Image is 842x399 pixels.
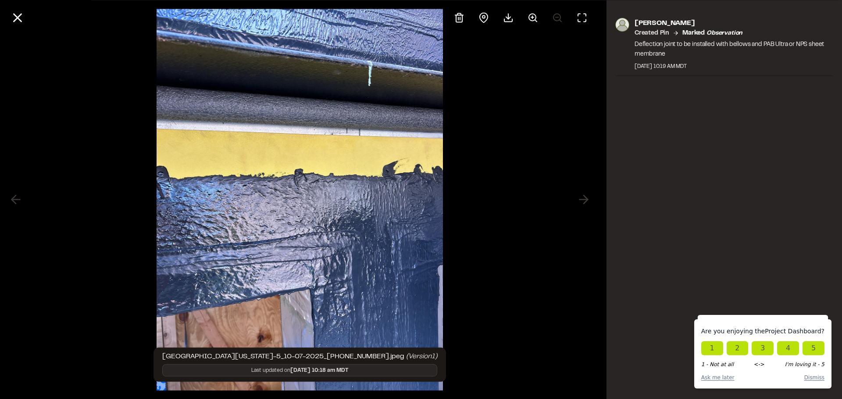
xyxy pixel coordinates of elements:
[635,39,833,59] p: Deflection joint to be installed with bellows and PAB Ultra or NPS sheet membrane
[682,28,742,38] p: Marked
[706,30,742,35] em: observation
[635,28,669,38] p: Created Pin
[522,7,543,28] button: Zoom in
[635,62,833,70] div: [DATE] 10:19 AM MDT
[635,18,833,28] p: [PERSON_NAME]
[615,18,629,32] img: photo
[7,7,28,28] button: Close modal
[473,7,494,28] div: View pin on map
[571,7,592,28] button: Toggle Fullscreen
